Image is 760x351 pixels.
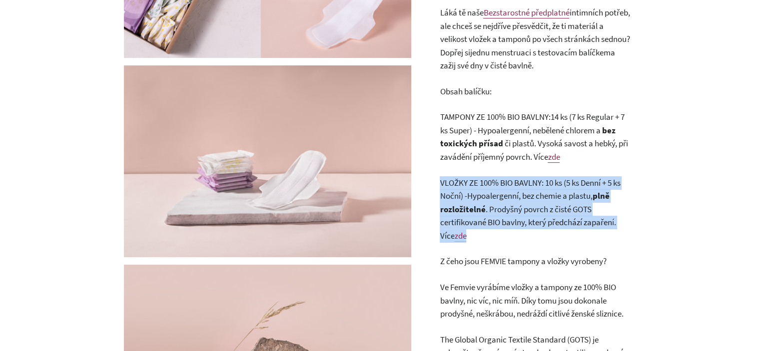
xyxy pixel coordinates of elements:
[548,151,560,163] a: zde
[440,7,630,58] span: intimních potřeb, ale chceš se nejdříve přesvědčit, že ti materiál a velikost vložek a tamponů po...
[440,111,550,122] span: TAMPONY ZE 100% BIO BAVLNY:
[454,230,458,242] a: z
[124,65,411,257] img: Testovací balíček
[440,256,606,267] span: Z čeho jsou FEMVIE tampony a vložky vyrobeny?
[440,138,628,162] span: či plastů. Vysoká savost a hebký, při zavádění příjemný povrch. V
[440,86,491,97] span: Obsah balíčku:
[440,110,630,163] p: 14 ks (7 ks Regular + 7 ks Super) - íce
[440,217,616,241] span: . V
[440,177,620,202] span: VLOŽKY ZE 100% BIO BAVLNY: 10 ks (5 ks Denní + 5 ks Noční) -
[440,190,609,215] strong: plně rozložitelné
[477,125,602,136] span: Hypoalergenní, nebělené chlorem a
[440,282,623,319] span: Ve Femvie vyrábíme vložky a tampony ze 100% BIO bavlny, nic víc, nic míň. Díky tomu jsou dokonale...
[440,7,483,18] span: Láká tě naše
[483,7,569,18] a: Bezstarostné předplatné
[440,176,630,243] p: Hypoalergenní, bez chemie a plastu, . Prodyšný povrch z čisté GOTS certifikované BIO bavlny, kter...
[458,230,466,242] a: de
[470,47,610,58] span: jednu menstruaci s testovacím balíčkem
